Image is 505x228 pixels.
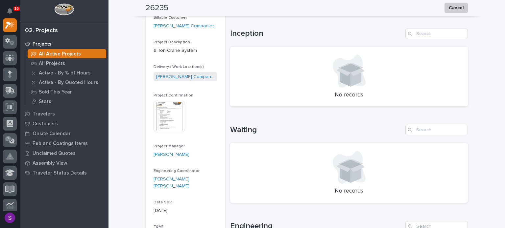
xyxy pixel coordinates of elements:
[39,80,98,86] p: Active - By Quoted Hours
[25,49,108,58] a: All Active Projects
[25,68,108,77] a: Active - By % of Hours
[230,125,403,135] h1: Waiting
[154,176,217,190] a: [PERSON_NAME] [PERSON_NAME]
[14,6,19,11] p: 16
[25,97,108,106] a: Stats
[39,89,72,95] p: Sold This Year
[20,158,108,168] a: Assembly View
[20,119,108,129] a: Customers
[154,169,200,173] span: Engineering Coordinator
[20,138,108,148] a: Fab and Coatings Items
[33,151,76,156] p: Unclaimed Quotes
[405,29,468,39] input: Search
[154,16,187,20] span: Billable Customer
[39,51,81,57] p: All Active Projects
[238,188,460,195] p: No records
[405,125,468,135] input: Search
[154,200,173,204] span: Date Sold
[8,8,17,18] div: Notifications16
[154,47,217,54] p: 6 Ton Crane System
[230,29,403,38] h1: Inception
[25,59,108,68] a: All Projects
[154,23,215,30] a: [PERSON_NAME] Companies
[238,92,460,99] p: No records
[20,39,108,49] a: Projects
[3,4,17,18] button: Notifications
[154,151,189,158] a: [PERSON_NAME]
[39,70,91,76] p: Active - By % of Hours
[39,99,51,105] p: Stats
[33,141,88,147] p: Fab and Coatings Items
[156,73,214,80] a: [PERSON_NAME] Companies Lakeside WWTP
[449,4,464,12] span: Cancel
[33,111,55,117] p: Travelers
[3,211,17,225] button: users-avatar
[146,3,168,13] h2: 26235
[20,148,108,158] a: Unclaimed Quotes
[25,27,58,34] div: 02. Projects
[20,168,108,178] a: Traveler Status Details
[154,93,193,97] span: Project Confirmation
[33,121,58,127] p: Customers
[154,65,204,69] span: Delivery / Work Location(s)
[33,41,52,47] p: Projects
[154,40,190,44] span: Project Description
[54,3,74,15] img: Workspace Logo
[20,129,108,138] a: Onsite Calendar
[39,61,65,67] p: All Projects
[25,78,108,87] a: Active - By Quoted Hours
[154,207,217,214] p: [DATE]
[154,144,185,148] span: Project Manager
[33,170,87,176] p: Traveler Status Details
[445,3,468,13] button: Cancel
[33,160,67,166] p: Assembly View
[25,87,108,96] a: Sold This Year
[20,109,108,119] a: Travelers
[33,131,71,137] p: Onsite Calendar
